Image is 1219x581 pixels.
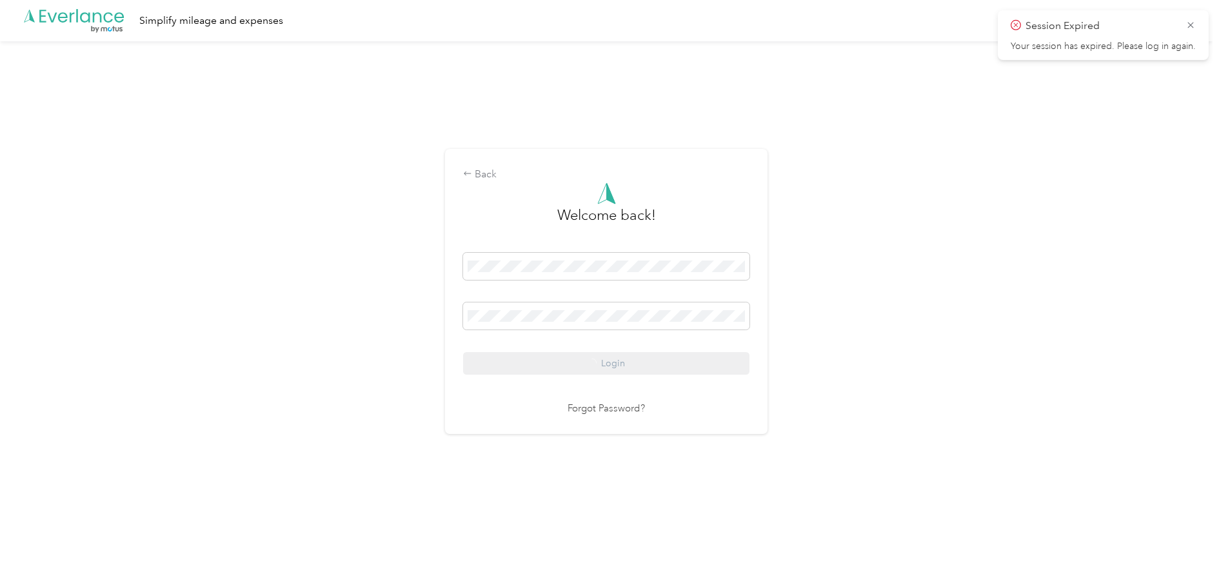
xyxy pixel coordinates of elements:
[1026,18,1176,34] p: Session Expired
[1147,509,1219,581] iframe: Everlance-gr Chat Button Frame
[557,204,656,239] h3: greeting
[1011,41,1196,52] p: Your session has expired. Please log in again.
[568,402,645,417] a: Forgot Password?
[463,167,749,182] div: Back
[139,13,283,29] div: Simplify mileage and expenses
